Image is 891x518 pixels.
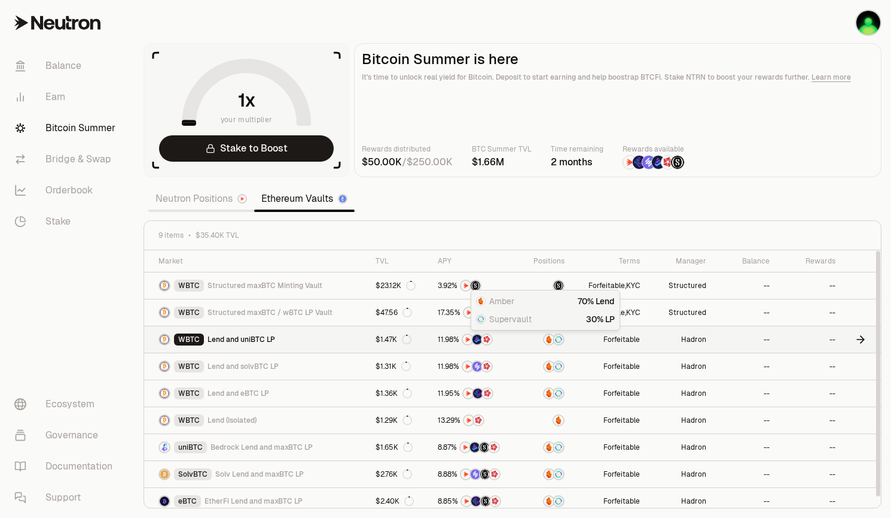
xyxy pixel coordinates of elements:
[5,81,129,113] a: Earn
[471,469,480,479] img: Solv Points
[208,335,275,344] span: Lend and uniBTC LP
[376,281,416,290] div: $23.12K
[603,469,640,479] button: Forfeitable
[472,335,482,344] img: Bedrock Diamonds
[490,469,499,479] img: Mars Fragments
[856,11,880,35] img: KO
[777,353,843,380] a: --
[520,326,572,353] a: AmberSupervault
[489,313,532,325] span: Supervault
[158,256,361,266] div: Market
[544,443,554,452] img: Amber
[520,434,572,461] a: AmberSupervault
[572,272,647,299] a: Forfeitable,KYC
[438,387,512,399] button: NTRNEtherFi PointsMars Fragments
[160,416,169,425] img: WBTC Logo
[215,469,304,479] span: Solv Lend and maxBTC LP
[777,407,843,434] a: --
[811,72,851,82] a: Learn more
[221,114,273,126] span: your multiplier
[5,420,129,451] a: Governance
[554,389,563,398] img: Supervault
[205,496,303,506] span: EtherFi Lend and maxBTC LP
[626,308,640,317] button: KYC
[160,308,169,317] img: WBTC Logo
[647,380,713,407] a: Hadron
[520,380,572,407] a: AmberSupervault
[603,443,640,452] button: Forfeitable
[438,280,512,292] button: NTRNStructured Points
[647,488,713,514] a: Hadron
[554,335,563,344] img: Supervault
[368,407,431,434] a: $1.29K
[174,468,212,480] div: SolvBTC
[603,389,640,398] button: Forfeitable
[777,461,843,487] a: --
[527,361,564,372] button: AmberSupervault
[438,495,512,507] button: NTRNEtherFi PointsStructured PointsMars Fragments
[572,488,647,514] a: Forfeitable
[438,256,512,266] div: APY
[520,353,572,380] a: AmberSupervault
[159,135,334,162] a: Stake to Boost
[777,380,843,407] a: --
[527,414,564,426] button: Amber
[431,299,520,326] a: NTRNStructured Points
[489,295,514,307] span: Amber
[603,416,640,425] button: Forfeitable
[208,362,279,371] span: Lend and solvBTC LP
[642,156,655,169] img: Solv Points
[376,469,412,479] div: $2.76K
[654,256,706,266] div: Manager
[554,496,563,506] img: Supervault
[572,407,647,434] a: Forfeitable
[174,495,201,507] div: eBTC
[572,461,647,487] a: Forfeitable
[5,482,129,513] a: Support
[368,272,431,299] a: $23.12K
[784,256,835,266] div: Rewards
[431,407,520,434] a: NTRNMars Fragments
[376,496,414,506] div: $2.40K
[647,434,713,461] a: Hadron
[174,307,204,319] div: WBTC
[544,335,554,344] img: Amber
[489,443,499,452] img: Mars Fragments
[527,334,564,346] button: AmberSupervault
[148,187,254,211] a: Neutron Positions
[376,443,413,452] div: $1.65K
[208,281,322,290] span: Structured maxBTC Minting Vault
[431,461,520,487] a: NTRNSolv PointsStructured PointsMars Fragments
[554,443,563,452] img: Supervault
[144,488,368,514] a: eBTC LogoeBTCEtherFi Lend and maxBTC LP
[520,272,572,299] a: maxBTC
[477,315,485,323] img: Supervault
[527,387,564,399] button: AmberSupervault
[376,256,423,266] div: TVL
[554,362,563,371] img: Supervault
[5,389,129,420] a: Ecosystem
[551,143,603,155] p: Time remaining
[160,443,169,452] img: uniBTC Logo
[368,380,431,407] a: $1.36K
[376,335,411,344] div: $1.47K
[490,496,500,506] img: Mars Fragments
[376,308,412,317] div: $47.56
[461,281,471,290] img: NTRN
[160,389,169,398] img: WBTC Logo
[5,144,129,175] a: Bridge & Swap
[208,389,269,398] span: Lend and eBTC LP
[438,441,512,453] button: NTRNBedrock DiamondsStructured PointsMars Fragments
[572,380,647,407] a: Forfeitable
[472,143,532,155] p: BTC Summer TVL
[160,362,169,371] img: WBTC Logo
[158,231,184,240] span: 9 items
[544,362,554,371] img: Amber
[368,353,431,380] a: $1.31K
[482,335,492,344] img: Mars Fragments
[160,469,169,479] img: SolvBTC Logo
[470,443,480,452] img: Bedrock Diamonds
[431,488,520,514] a: NTRNEtherFi PointsStructured PointsMars Fragments
[339,195,346,202] img: Ethereum Logo
[461,469,471,479] img: NTRN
